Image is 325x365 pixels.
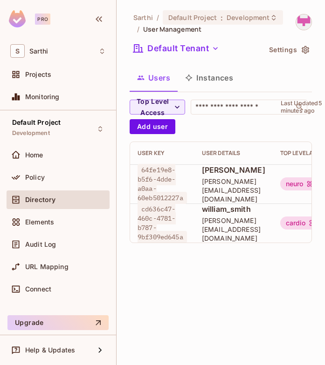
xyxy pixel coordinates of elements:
[130,100,185,115] button: Top Level Access
[138,164,187,204] span: 64fe19e8-b5f6-4dde-a0aa-60eb5012227a
[135,96,171,119] span: Top Level Access
[202,165,265,175] span: [PERSON_NAME]
[130,41,223,56] button: Default Tenant
[25,263,69,270] span: URL Mapping
[138,203,187,243] span: cd636c47-460c-4781-b787-9bf309ed645a
[25,93,60,101] span: Monitoring
[220,14,223,21] span: :
[25,174,45,181] span: Policy
[25,151,43,159] span: Home
[29,47,48,55] span: Workspace: Sarthi
[35,14,50,25] div: Pro
[130,119,175,134] button: Add user
[280,177,319,190] div: neuro
[168,13,217,22] span: Default Project
[137,25,139,34] li: /
[202,216,265,243] span: [PERSON_NAME][EMAIL_ADDRESS][DOMAIN_NAME]
[10,44,25,58] span: S
[133,13,153,22] span: the active workspace
[202,177,265,203] span: [PERSON_NAME][EMAIL_ADDRESS][DOMAIN_NAME]
[265,42,312,57] button: Settings
[143,25,201,34] span: User Management
[25,346,75,354] span: Help & Updates
[227,13,270,22] span: Development
[202,204,265,214] span: william_smith
[296,14,311,30] img: anjali@genworx.ai
[25,285,51,293] span: Connect
[12,119,61,126] span: Default Project
[25,196,55,203] span: Directory
[138,149,187,157] div: User Key
[157,13,159,22] li: /
[280,216,322,230] div: cardio
[178,66,241,89] button: Instances
[12,129,50,137] span: Development
[25,241,56,248] span: Audit Log
[7,315,109,330] button: Upgrade
[130,66,178,89] button: Users
[25,218,54,226] span: Elements
[25,71,51,78] span: Projects
[9,10,26,27] img: SReyMgAAAABJRU5ErkJggg==
[202,149,265,157] div: User Details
